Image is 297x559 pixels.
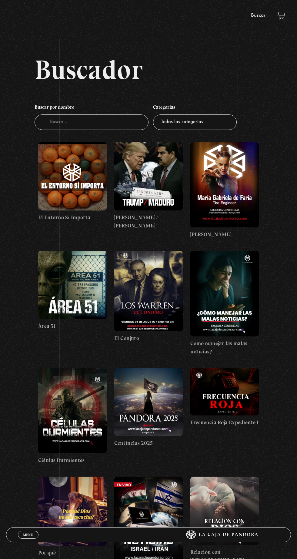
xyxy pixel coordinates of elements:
[38,456,107,465] h4: Células Durmientes
[38,368,107,465] a: Células Durmientes
[190,418,259,427] h4: Frecuencia Roja Expediente I
[190,339,259,356] h4: Como manejar las malas noticias?
[190,368,259,427] a: Frecuencia Roja Expediente I
[277,12,285,20] a: View your shopping cart
[23,533,33,537] span: Menu
[38,251,107,330] a: Área 51
[153,101,237,115] h4: Categorías
[190,251,259,356] a: Como manejar las malas noticias?
[190,142,259,239] a: [PERSON_NAME]
[38,142,107,222] a: El Entorno Sí Importa
[114,251,183,342] a: El Conjuro
[114,368,183,448] a: Centinelas 2025
[114,142,183,230] a: [PERSON_NAME] / [PERSON_NAME]
[38,322,107,330] h4: Área 51
[38,213,107,222] h4: El Entorno Sí Importa
[114,439,183,447] h4: Centinelas 2025
[35,56,291,83] h2: Buscador
[190,230,259,239] h4: [PERSON_NAME]
[251,13,265,18] a: Buscar
[114,334,183,342] h4: El Conjuro
[21,538,35,542] span: Cerrar
[35,101,148,115] h4: Buscar por nombre
[114,213,183,230] h4: [PERSON_NAME] / [PERSON_NAME]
